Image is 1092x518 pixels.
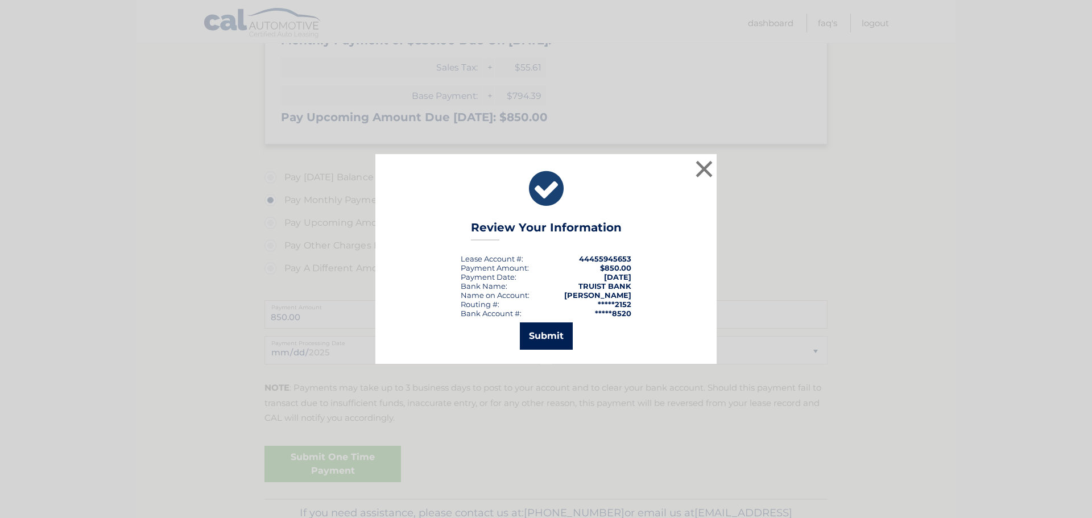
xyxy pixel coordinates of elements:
[564,291,631,300] strong: [PERSON_NAME]
[461,309,522,318] div: Bank Account #:
[693,158,715,180] button: ×
[578,281,631,291] strong: TRUIST BANK
[520,322,573,350] button: Submit
[471,221,622,241] h3: Review Your Information
[600,263,631,272] span: $850.00
[461,300,499,309] div: Routing #:
[461,272,516,281] div: :
[579,254,631,263] strong: 44455945653
[461,254,523,263] div: Lease Account #:
[461,281,507,291] div: Bank Name:
[604,272,631,281] span: [DATE]
[461,291,530,300] div: Name on Account:
[461,272,515,281] span: Payment Date
[461,263,529,272] div: Payment Amount:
